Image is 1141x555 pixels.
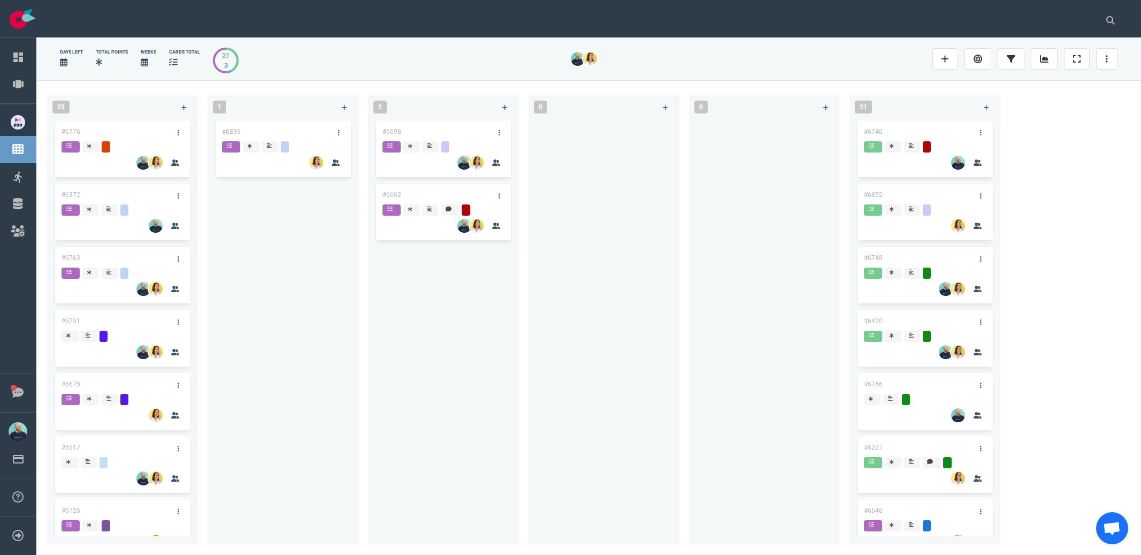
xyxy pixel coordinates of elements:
div: cards total [169,49,200,56]
a: #6751 [62,317,80,325]
img: 26 [149,282,163,296]
img: 26 [149,156,163,170]
img: 26 [457,219,471,233]
div: Weeks [141,49,156,56]
img: 26 [951,156,965,170]
img: 26 [583,52,597,66]
a: #6839 [222,128,241,135]
img: 26 [951,472,965,485]
a: #6763 [62,254,80,262]
div: 3 [222,60,229,71]
span: 2 [373,101,387,113]
img: 26 [951,535,965,549]
img: 26 [939,345,953,359]
a: #6698 [382,128,401,135]
img: 26 [149,472,163,485]
img: 26 [951,345,965,359]
span: 21 [855,101,872,113]
a: #5517 [62,444,80,451]
img: 26 [309,156,323,170]
a: #6420 [864,317,883,325]
img: 26 [136,156,150,170]
a: #6372 [62,191,80,199]
img: 26 [136,345,150,359]
div: days left [60,49,83,56]
img: 26 [470,156,484,170]
img: 26 [136,282,150,296]
a: #6746 [864,381,883,388]
img: 26 [149,219,163,233]
div: 21 [222,50,229,60]
img: 26 [470,219,484,233]
a: #6852 [864,191,883,199]
img: 26 [951,408,965,422]
img: 26 [571,52,585,66]
img: 26 [939,282,953,296]
div: Ouvrir le chat [1096,512,1128,544]
a: #6776 [62,128,80,135]
a: #6662 [382,191,401,199]
a: #6748 [864,254,883,262]
a: #6227 [864,444,883,451]
div: Total Points [96,49,128,56]
a: #6675 [62,381,80,388]
a: #6726 [62,507,80,514]
span: 0 [694,101,708,113]
img: 26 [951,282,965,296]
span: 25 [52,101,70,113]
img: 26 [149,535,163,549]
span: 0 [534,101,547,113]
a: #6740 [864,128,883,135]
img: 26 [149,408,163,422]
span: 1 [213,101,226,113]
a: #6646 [864,507,883,514]
img: 26 [457,156,471,170]
img: 26 [136,472,150,485]
img: 26 [149,345,163,359]
img: 26 [951,219,965,233]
